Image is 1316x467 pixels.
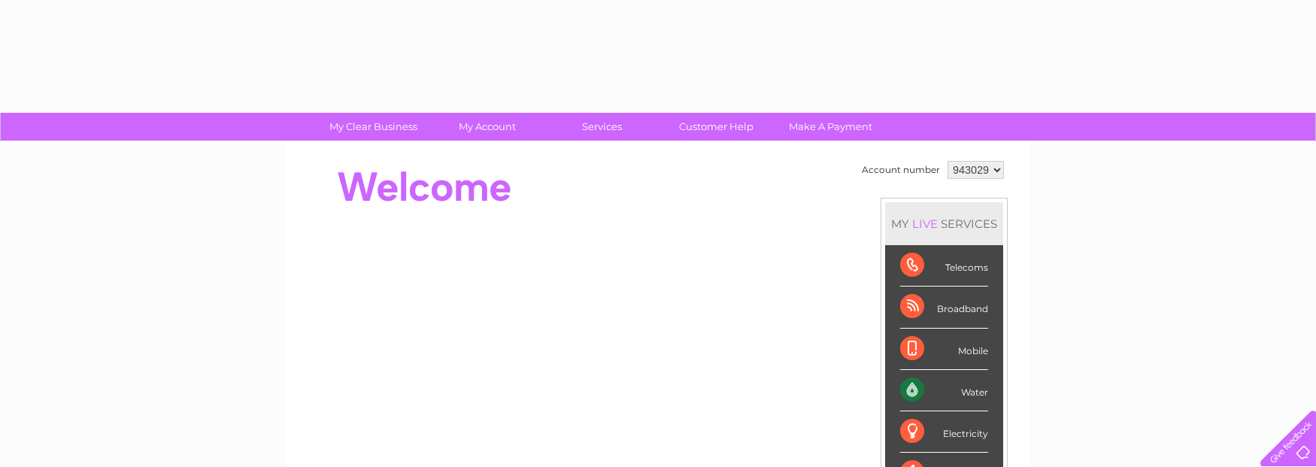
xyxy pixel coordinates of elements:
a: My Account [426,113,550,141]
a: Make A Payment [769,113,893,141]
td: Account number [858,157,944,183]
div: Broadband [900,287,988,328]
div: Telecoms [900,245,988,287]
a: My Clear Business [311,113,435,141]
div: MY SERVICES [885,202,1003,245]
div: LIVE [909,217,941,231]
div: Water [900,370,988,411]
a: Services [540,113,664,141]
div: Mobile [900,329,988,370]
div: Electricity [900,411,988,453]
a: Customer Help [654,113,778,141]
